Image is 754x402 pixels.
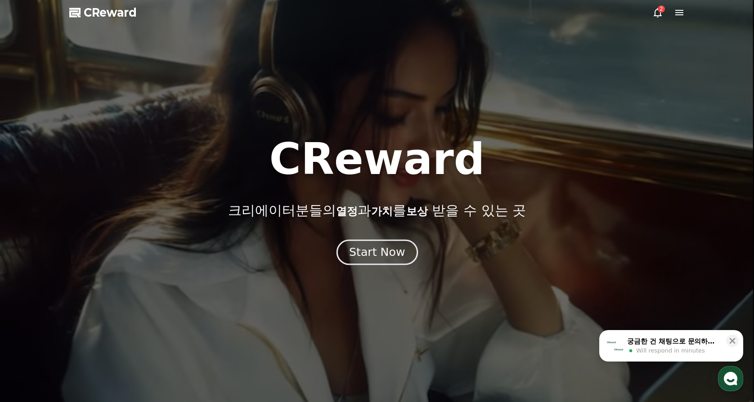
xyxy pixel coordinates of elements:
[269,138,485,181] h1: CReward
[371,205,393,218] span: 가치
[338,249,416,258] a: Start Now
[336,205,358,218] span: 열정
[116,285,173,308] a: Settings
[69,5,137,20] a: CReward
[658,5,665,13] div: 2
[23,299,39,306] span: Home
[652,7,663,18] a: 2
[133,299,155,306] span: Settings
[84,5,137,20] span: CReward
[3,285,59,308] a: Home
[75,299,101,306] span: Messages
[349,245,405,260] div: Start Now
[228,202,526,219] p: 크리에이터분들의 과 를 받을 수 있는 곳
[59,285,116,308] a: Messages
[406,205,428,218] span: 보상
[336,240,417,265] button: Start Now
